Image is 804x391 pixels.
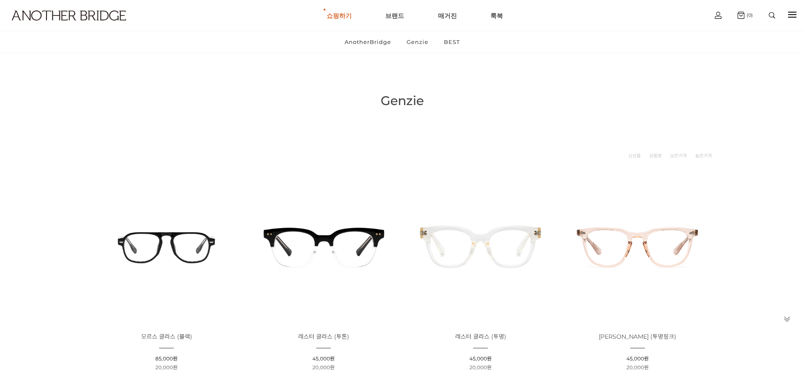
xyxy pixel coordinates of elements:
[769,12,775,18] img: search
[715,12,722,19] img: cart
[399,31,435,53] a: Genzie
[490,0,503,31] a: 룩북
[312,364,335,370] span: 20,000원
[626,364,649,370] span: 20,000원
[745,12,753,18] span: (0)
[628,152,641,160] a: 신상품
[737,12,753,19] a: (0)
[737,12,745,19] img: cart
[599,333,676,340] span: [PERSON_NAME] (투명핑크)
[338,31,398,53] a: AnotherBridge
[141,333,192,340] span: 모르스 글라스 (블랙)
[405,170,556,322] img: 레스터 글라스 - 투명 안경 제품 이미지
[12,10,126,21] img: logo
[649,152,662,160] a: 상품명
[695,152,712,160] a: 높은가격
[562,170,713,322] img: 애크런 글라스 - 투명핑크 안경 제품 이미지
[385,0,404,31] a: 브랜드
[298,333,349,340] span: 레스터 글라스 (투톤)
[141,334,192,340] a: 모르스 글라스 (블랙)
[91,170,242,322] img: 모르스 글라스 블랙 - 블랙 컬러의 세련된 안경 이미지
[599,334,676,340] a: [PERSON_NAME] (투명핑크)
[437,31,467,53] a: BEST
[4,10,125,41] a: logo
[455,334,506,340] a: 레스터 글라스 (투명)
[327,0,352,31] a: 쇼핑하기
[312,355,335,362] span: 45,000원
[381,93,424,108] span: Genzie
[469,355,492,362] span: 45,000원
[626,355,649,362] span: 45,000원
[469,364,492,370] span: 20,000원
[298,334,349,340] a: 레스터 글라스 (투톤)
[670,152,687,160] a: 낮은가격
[455,333,506,340] span: 레스터 글라스 (투명)
[155,355,178,362] span: 85,000원
[248,170,399,322] img: 레스터 글라스 투톤 - 세련된 투톤 안경 제품 이미지
[438,0,457,31] a: 매거진
[155,364,178,370] span: 20,000원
